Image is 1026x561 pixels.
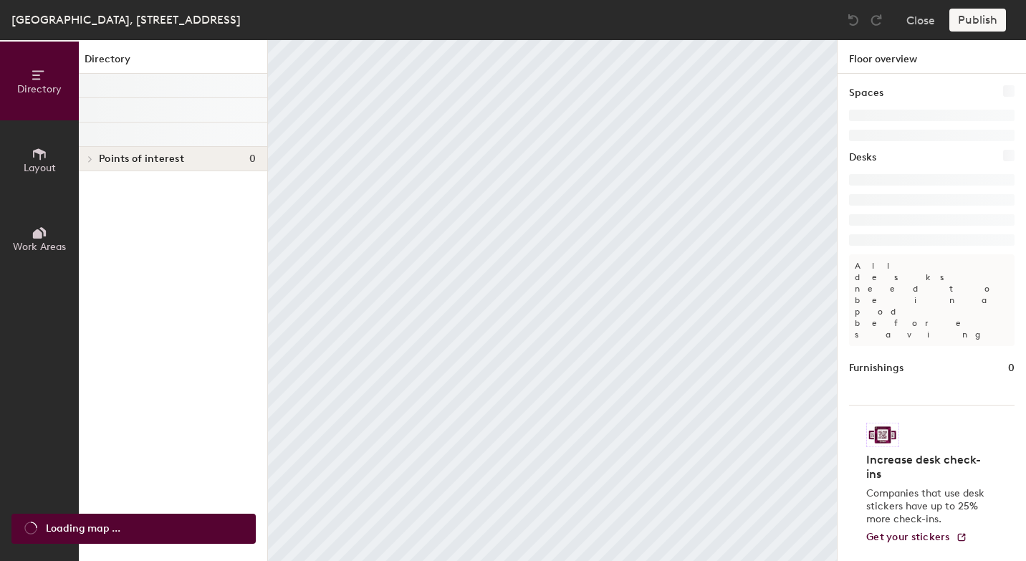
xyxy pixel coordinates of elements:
a: Get your stickers [866,532,967,544]
h1: Desks [849,150,876,166]
img: Redo [869,13,883,27]
p: Companies that use desk stickers have up to 25% more check-ins. [866,487,989,526]
span: Points of interest [99,153,184,165]
span: Directory [17,83,62,95]
h1: Furnishings [849,360,903,376]
span: Layout [24,162,56,174]
span: 0 [249,153,256,165]
span: Loading map ... [46,521,120,537]
h1: 0 [1008,360,1015,376]
p: All desks need to be in a pod before saving [849,254,1015,346]
h1: Directory [79,52,267,74]
h4: Increase desk check-ins [866,453,989,481]
button: Close [906,9,935,32]
span: Work Areas [13,241,66,253]
img: Sticker logo [866,423,899,447]
canvas: Map [268,40,837,561]
h1: Floor overview [838,40,1026,74]
div: [GEOGRAPHIC_DATA], [STREET_ADDRESS] [11,11,241,29]
h1: Spaces [849,85,883,101]
img: Undo [846,13,860,27]
span: Get your stickers [866,531,950,543]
